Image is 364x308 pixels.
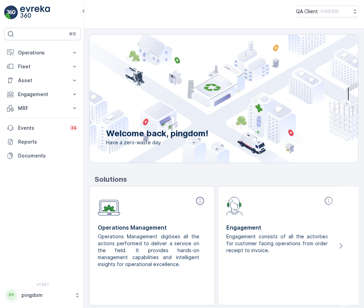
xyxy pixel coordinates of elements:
p: 34 [71,125,77,131]
p: Events [18,125,65,131]
img: module-icon [98,196,120,216]
p: Asset [18,77,67,84]
p: Engagement [226,223,335,232]
button: PPpingdom [4,288,81,302]
a: Events34 [4,121,81,135]
p: Operations [18,49,67,56]
button: Fleet [4,60,81,74]
a: Documents [4,149,81,163]
p: ⌘B [69,31,76,37]
img: logo [4,6,18,19]
span: Have a zero-waste day [106,139,208,146]
img: city illustration [58,35,358,163]
button: Asset [4,74,81,87]
img: logo_light-DOdMpM7g.png [20,6,50,19]
p: Engagement [18,91,67,98]
span: v 1.50.1 [4,282,81,286]
p: QA Client [296,8,318,15]
div: PP [6,290,17,301]
p: Operations Management [98,223,206,232]
img: module-icon [226,196,243,215]
button: Operations [4,46,81,60]
p: pingdom [21,292,71,299]
p: Solutions [95,174,358,185]
button: Engagement [4,87,81,101]
p: Documents [18,152,78,159]
p: MRF [18,105,67,112]
p: Welcome back, pingdom! [106,128,208,139]
button: QA Client(+03:00) [296,6,358,17]
button: MRF [4,101,81,115]
p: ( +03:00 ) [321,9,338,14]
p: Engagement consists of all the activities for customer facing operations from order receipt to in... [226,233,329,254]
p: Reports [18,138,78,145]
a: Reports [4,135,81,149]
p: Fleet [18,63,67,70]
p: Operations Management digitises all the actions performed to deliver a service on the field. It p... [98,233,201,268]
